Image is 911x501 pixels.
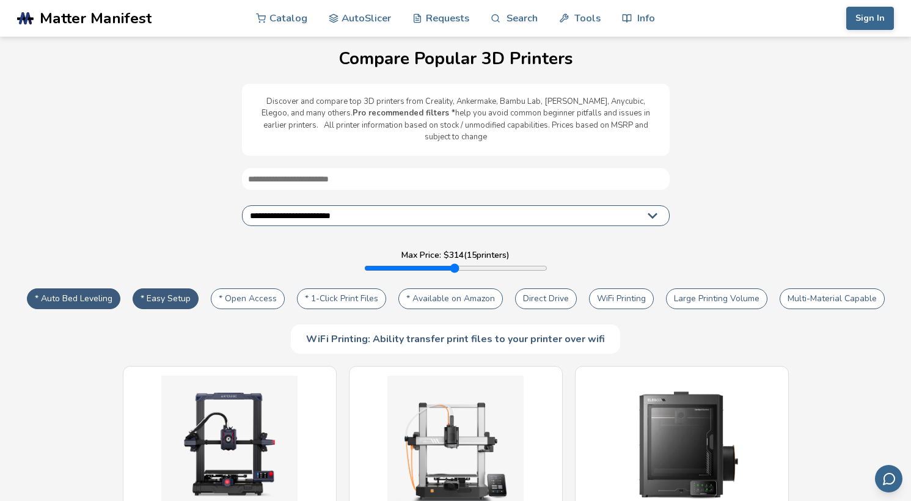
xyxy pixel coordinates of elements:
[12,49,899,68] h1: Compare Popular 3D Printers
[254,96,657,144] p: Discover and compare top 3D printers from Creality, Ankermake, Bambu Lab, [PERSON_NAME], Anycubic...
[133,288,199,309] button: * Easy Setup
[211,288,285,309] button: * Open Access
[398,288,503,309] button: * Available on Amazon
[780,288,885,309] button: Multi-Material Capable
[291,324,620,354] div: WiFi Printing: Ability transfer print files to your printer over wifi
[27,288,120,309] button: * Auto Bed Leveling
[401,250,510,260] label: Max Price: $ 314 ( 15 printers)
[846,7,894,30] button: Sign In
[297,288,386,309] button: * 1-Click Print Files
[666,288,767,309] button: Large Printing Volume
[353,108,455,119] b: Pro recommended filters *
[589,288,654,309] button: WiFi Printing
[40,10,152,27] span: Matter Manifest
[515,288,577,309] button: Direct Drive
[875,465,902,492] button: Send feedback via email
